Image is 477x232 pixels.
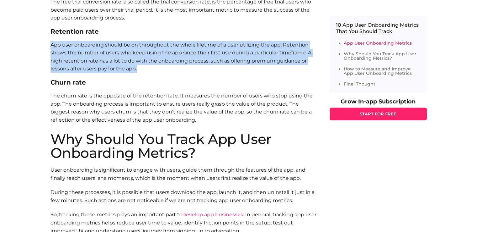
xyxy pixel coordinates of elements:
[50,28,99,35] b: Retention rate
[50,41,317,73] p: App user onboarding should be on throughout the whole lifetime of a user utilizing the app. Reten...
[50,166,317,182] p: User onboarding is significant to engage with users, guide them through the features of the app, ...
[50,92,317,132] p: The churn rate is the opposite of the retention rate. It measures the number of users who stop us...
[344,51,416,61] a: Why Should You Track App User Onboarding Metrics?
[330,99,427,104] p: Grow In-app Subscription
[50,188,317,204] p: During these processes, it is possible that users download the app, launch it, and then uninstall...
[336,22,421,35] p: 10 App User Onboarding Metrics That You Should Track
[344,40,412,46] a: App User Onboarding Metrics
[50,79,86,86] b: Churn rate
[330,108,427,120] a: START FOR FREE
[344,66,412,76] a: How to Measure and Improve App User Onboarding Metrics
[50,130,272,161] span: Why Should You Track App User Onboarding Metrics?
[183,212,243,218] a: develop app businesses
[344,81,375,87] a: Final Thought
